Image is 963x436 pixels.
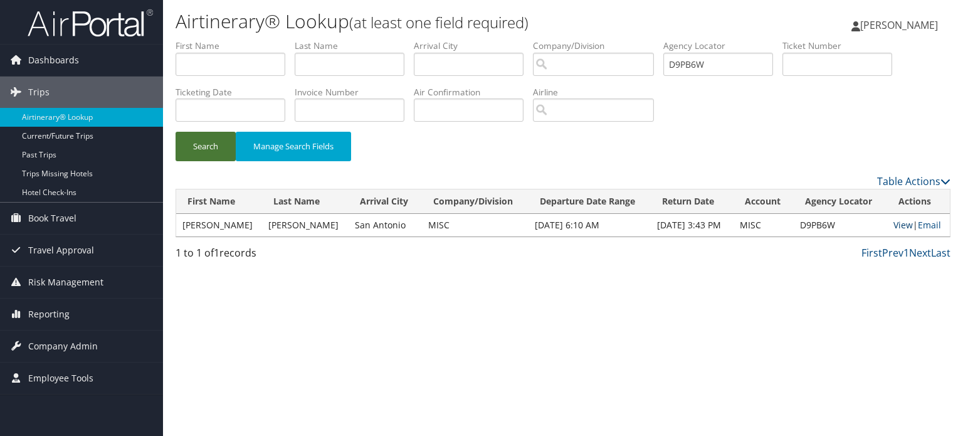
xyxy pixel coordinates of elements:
[262,189,348,214] th: Last Name: activate to sort column ascending
[176,132,236,161] button: Search
[28,203,76,234] span: Book Travel
[28,267,103,298] span: Risk Management
[794,214,887,237] td: D9PB6W
[176,8,692,35] h1: Airtinerary® Lookup
[918,219,941,231] a: Email
[533,86,663,98] label: Airline
[782,40,902,52] label: Ticket Number
[28,77,50,108] span: Trips
[414,86,533,98] label: Air Confirmation
[882,246,903,260] a: Prev
[176,40,295,52] label: First Name
[176,189,262,214] th: First Name: activate to sort column ascending
[414,40,533,52] label: Arrival City
[422,214,529,237] td: MISC
[295,86,414,98] label: Invoice Number
[851,6,950,44] a: [PERSON_NAME]
[176,245,355,267] div: 1 to 1 of records
[349,12,529,33] small: (at least one field required)
[28,331,98,362] span: Company Admin
[860,18,938,32] span: [PERSON_NAME]
[529,189,651,214] th: Departure Date Range: activate to sort column ascending
[903,246,909,260] a: 1
[734,189,794,214] th: Account: activate to sort column ascending
[349,189,423,214] th: Arrival City: activate to sort column ascending
[295,40,414,52] label: Last Name
[931,246,950,260] a: Last
[28,45,79,76] span: Dashboards
[887,189,950,214] th: Actions
[262,214,348,237] td: [PERSON_NAME]
[529,214,651,237] td: [DATE] 6:10 AM
[214,246,219,260] span: 1
[861,246,882,260] a: First
[349,214,423,237] td: San Antonio
[176,86,295,98] label: Ticketing Date
[893,219,913,231] a: View
[28,8,153,38] img: airportal-logo.png
[28,299,70,330] span: Reporting
[909,246,931,260] a: Next
[651,214,733,237] td: [DATE] 3:43 PM
[663,40,782,52] label: Agency Locator
[651,189,733,214] th: Return Date: activate to sort column ascending
[236,132,351,161] button: Manage Search Fields
[794,189,887,214] th: Agency Locator: activate to sort column ascending
[28,235,94,266] span: Travel Approval
[877,174,950,188] a: Table Actions
[422,189,529,214] th: Company/Division
[887,214,950,237] td: |
[734,214,794,237] td: MISC
[533,40,663,52] label: Company/Division
[28,363,93,394] span: Employee Tools
[176,214,262,237] td: [PERSON_NAME]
